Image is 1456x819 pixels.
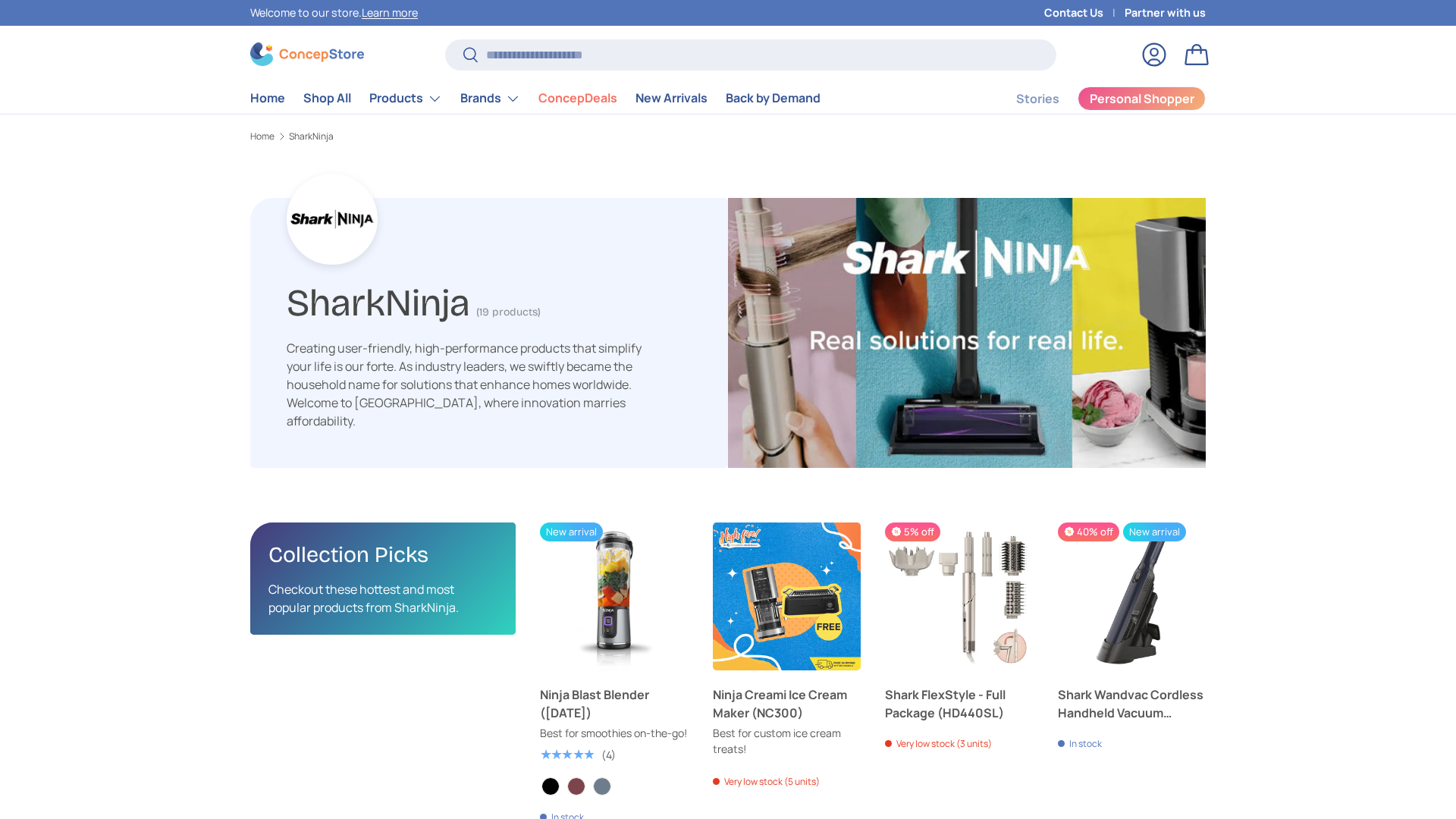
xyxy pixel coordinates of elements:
[885,522,1034,671] a: Shark FlexStyle - Full Package (HD440SL)
[635,83,708,113] a: New Arrivals
[885,522,940,541] span: 5% off
[268,580,497,617] p: Checkout these hottest and most popular products from SharkNinja.
[1058,522,1119,541] span: 40% off
[1058,522,1207,671] a: Shark Wandvac Cordless Handheld Vacuum (WV210)
[250,130,1206,143] nav: Breadcrumbs
[289,132,334,141] a: SharkNinja
[540,686,689,722] a: Ninja Blast Blender ([DATE])
[540,522,603,541] span: New arrival
[1044,5,1125,21] a: Contact Us
[1090,93,1194,105] span: Personal Shopper
[287,275,470,325] h1: SharkNinja
[460,83,520,114] a: Brands
[885,686,1034,722] a: Shark FlexStyle - Full Package (HD440SL)
[1016,84,1059,114] a: Stories
[726,83,821,113] a: Back by Demand
[713,686,861,722] a: Ninja Creami Ice Cream Maker (NC300)
[250,83,821,114] nav: Primary
[1078,86,1206,111] a: Personal Shopper
[360,83,451,114] summary: Products
[268,541,497,569] h2: Collection Picks
[250,83,285,113] a: Home
[369,83,442,114] a: Products
[476,306,541,318] span: (19 products)
[287,339,643,430] div: Creating user-friendly, high-performance products that simplify your life is our forte. As indust...
[728,198,1206,468] img: SharkNinja
[250,132,275,141] a: Home
[980,83,1206,114] nav: Secondary
[303,83,351,113] a: Shop All
[1125,5,1206,21] a: Partner with us
[538,83,617,113] a: ConcepDeals
[713,522,861,671] a: Ninja Creami Ice Cream Maker (NC300)
[250,42,364,66] img: ConcepStore
[451,83,529,114] summary: Brands
[1058,686,1207,722] a: Shark Wandvac Cordless Handheld Vacuum (WV210)
[540,522,689,671] a: Ninja Blast Blender (BC151)
[362,5,418,20] a: Learn more
[250,5,418,21] p: Welcome to our store.
[1123,522,1186,541] span: New arrival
